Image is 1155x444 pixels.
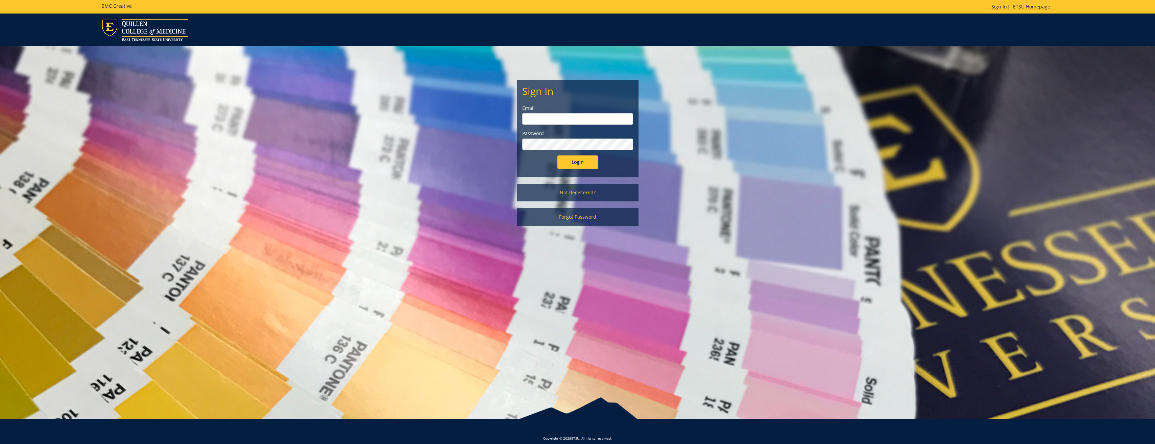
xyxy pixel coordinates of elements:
[1010,3,1054,10] a: ETSU Homepage
[522,130,633,137] label: Password
[991,3,1007,10] a: Sign In
[101,3,132,8] h5: BMC Creative
[557,155,598,169] input: Login
[991,3,1054,10] p: |
[571,436,579,441] a: ETSU
[522,105,633,112] label: Email
[517,184,639,201] a: Not Registered?
[101,19,188,41] img: ETSU logo
[522,85,633,97] h2: Sign In
[517,208,639,226] a: Forgot Password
